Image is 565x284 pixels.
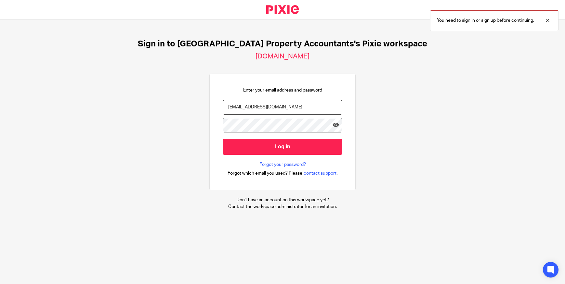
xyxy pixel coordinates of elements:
h2: [DOMAIN_NAME] [256,52,309,61]
p: Don't have an account on this workspace yet? [228,197,337,203]
div: . [228,169,338,177]
a: Forgot your password? [259,161,306,168]
p: You need to sign in or sign up before continuing. [437,17,534,24]
input: name@example.com [223,100,342,115]
h1: Sign in to [GEOGRAPHIC_DATA] Property Accountants's Pixie workspace [138,39,427,49]
p: Contact the workspace administrator for an invitation. [228,204,337,210]
span: Forgot which email you used? Please [228,170,302,177]
span: contact support [304,170,336,177]
input: Log in [223,139,342,155]
p: Enter your email address and password [243,87,322,93]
